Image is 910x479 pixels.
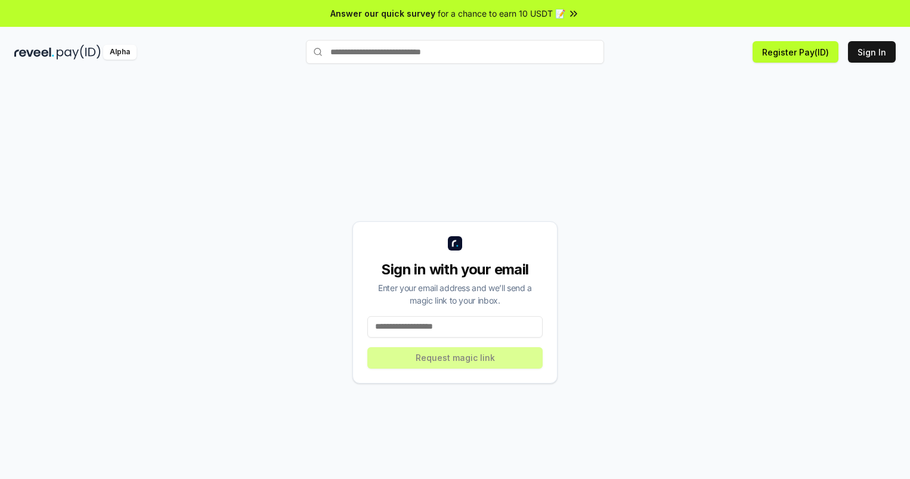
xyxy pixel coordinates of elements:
div: Sign in with your email [367,260,543,279]
button: Sign In [848,41,896,63]
button: Register Pay(ID) [753,41,838,63]
img: logo_small [448,236,462,251]
div: Enter your email address and we’ll send a magic link to your inbox. [367,282,543,307]
span: Answer our quick survey [330,7,435,20]
span: for a chance to earn 10 USDT 📝 [438,7,565,20]
img: pay_id [57,45,101,60]
div: Alpha [103,45,137,60]
img: reveel_dark [14,45,54,60]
